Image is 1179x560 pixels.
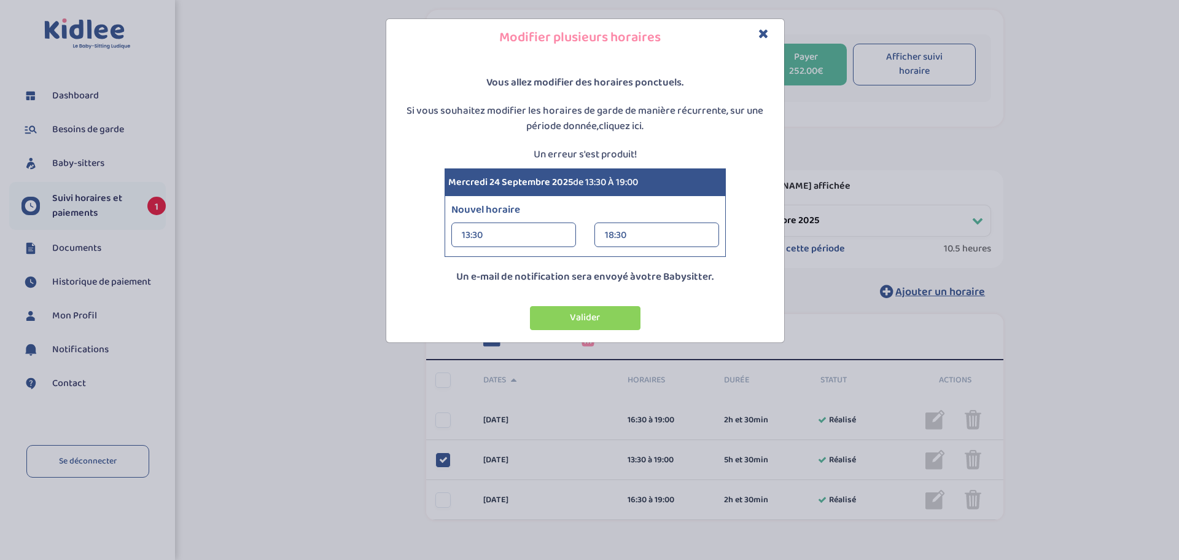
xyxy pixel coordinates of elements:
div: 18:30 [605,223,709,248]
h4: Modifier plusieurs horaires [395,28,775,47]
p: Un e-mail de notification sera envoyé à [389,269,781,285]
button: Close [758,27,769,41]
span: de 13:30 à 19:00 [573,175,638,190]
a: cliquez ici. [599,118,644,135]
p: Vous allez modifier des horaires ponctuels. [389,75,781,91]
div: mercredi 24 septembre 2025 [445,169,725,196]
span: votre Babysitter. [636,269,714,285]
p: Un erreur s'est produit! [389,147,781,163]
button: Valider [530,306,640,330]
label: Nouvel horaire [442,202,728,218]
div: 13:30 [462,223,566,248]
p: Si vous souhaitez modifier les horaires de garde de manière récurrente, sur une période donnée, [389,103,781,135]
